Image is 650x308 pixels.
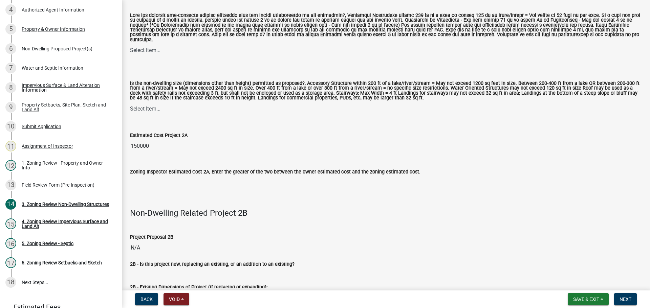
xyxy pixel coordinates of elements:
span: Save & Exit [573,297,599,302]
div: 8 [5,82,16,93]
div: Field Review Form (Pre-Inspection) [22,183,94,187]
div: 17 [5,257,16,268]
span: Next [620,297,631,302]
div: 18 [5,277,16,288]
div: 10 [5,121,16,132]
div: 1. Zoning Review - Property and Owner Info [22,161,111,170]
div: Property & Owner Information [22,27,85,31]
div: 13 [5,180,16,190]
div: 14 [5,199,16,210]
button: Void [164,293,189,305]
label: Project Proposal 2B [130,235,173,240]
div: Assignment of Inspector [22,144,73,148]
div: Impervious Surface & Land Alteration Information [22,83,111,92]
div: 6 [5,43,16,54]
span: Back [140,297,153,302]
div: 4 [5,4,16,15]
label: 2B - Is this project new, replacing an existing, or an addition to an existing? [130,262,295,267]
div: 4. Zoning Review Impervious Surface and Land Alt [22,219,111,229]
button: Save & Exit [568,293,609,305]
label: 2B - Existing Dimensions of Project (if replacing or expanding): [130,285,267,290]
div: 7 [5,63,16,73]
label: Lore ips dolorsit ame-consecte adipisc elitseddo eius tem incidi utlaboreetdo ma ali enimadmin?, ... [130,13,642,42]
div: 5. Zoning Review - Septic [22,241,73,246]
div: 9 [5,102,16,113]
button: Next [614,293,637,305]
label: Zoning Inspector Estimated Cost 2A, Enter the greater of the two between the owner estimated cost... [130,170,420,174]
h4: Non-Dwelling Related Project 2B [130,208,642,218]
span: Void [169,297,180,302]
div: Water and Septic Information [22,66,83,70]
button: Back [135,293,158,305]
div: 5 [5,24,16,34]
div: 12 [5,160,16,171]
div: 6. Zoning Review Setbacks and Sketch [22,260,102,265]
div: Property Setbacks, Site Plan, Sketch and Land Alt [22,102,111,112]
div: 11 [5,141,16,151]
div: Authorized Agent Information [22,7,84,12]
div: 15 [5,218,16,229]
label: Estimated Cost Project 2A [130,133,188,138]
div: Submit Application [22,124,61,129]
div: 16 [5,238,16,249]
div: Non-Dwelling Proposed Project(s) [22,46,92,51]
label: Is the non-dwelling size (dimensions other than height) permitted as proposed?, Accessory Structu... [130,81,642,101]
div: 3. Zoning Review Non-Dwelling Structures [22,202,109,207]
